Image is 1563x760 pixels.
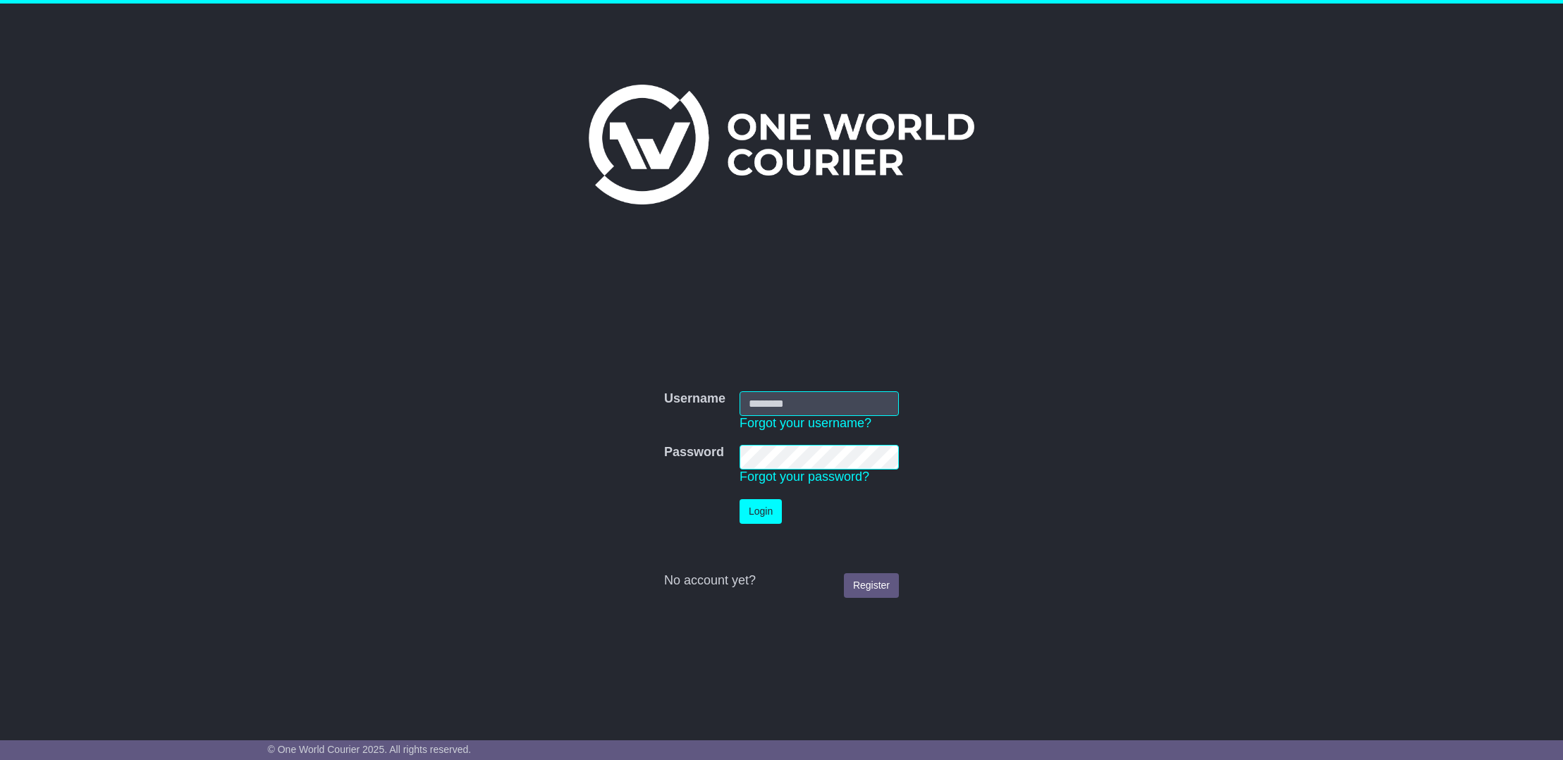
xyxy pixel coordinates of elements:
[844,573,899,598] a: Register
[664,573,899,589] div: No account yet?
[664,391,725,407] label: Username
[268,744,472,755] span: © One World Courier 2025. All rights reserved.
[740,416,871,430] a: Forgot your username?
[740,499,782,524] button: Login
[664,445,724,460] label: Password
[740,470,869,484] a: Forgot your password?
[589,85,974,204] img: One World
